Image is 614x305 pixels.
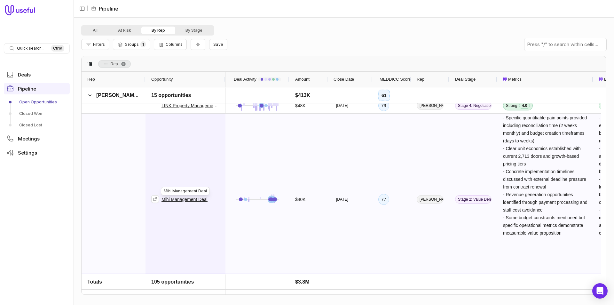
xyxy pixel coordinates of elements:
span: Quick search... [17,46,44,51]
div: 61 [378,90,390,101]
button: Filter Pipeline [81,39,109,50]
span: Deal Stage [455,76,476,83]
span: 4.0 [519,102,530,109]
li: Pipeline [91,5,118,12]
a: Open Opportunities [4,97,70,107]
input: Press "/" to search within cells... [524,38,606,51]
span: Close Date [334,76,354,83]
button: Create a new saved view [209,39,227,50]
span: $48K [295,102,306,109]
span: MEDDICC Score [380,76,411,83]
time: [DATE] [336,197,348,202]
span: 15 opportunities [151,92,191,99]
span: Filters [93,42,105,47]
div: 79 [378,100,389,111]
span: [PERSON_NAME] [417,289,444,297]
span: - Specific quantifiable pain points provided including reconciliation time (2 weeks monthly) and ... [503,115,589,236]
div: MEDDICC Score [378,72,405,87]
span: Meetings [18,136,40,141]
span: Columns [166,42,183,47]
span: Amount [295,76,310,83]
span: Stage 4: Negotiation [455,101,492,110]
a: Settings [4,147,70,158]
span: $413K [295,92,310,99]
a: Mihi Management Deal [161,196,208,203]
div: Row Groups [98,60,131,68]
span: [PERSON_NAME] [96,92,139,98]
span: Rep [87,76,95,83]
span: Stage 2: Value Demonstration [455,195,492,204]
span: Pipeline [18,86,36,91]
span: $35K [295,289,306,297]
span: Metrics [508,76,522,83]
span: [PERSON_NAME] [417,101,444,110]
a: LINK Property Management - New Deal [161,102,220,109]
div: 77 [378,194,389,205]
button: Collapse sidebar [77,4,87,13]
button: By Rep [141,27,175,34]
button: All [83,27,108,34]
span: Settings [18,150,37,155]
span: Opportunity [151,76,173,83]
span: 1 [140,41,146,47]
span: Strong [506,103,517,108]
a: Meetings [4,133,70,144]
span: Deals [18,72,31,77]
div: Mihi Management Deal [161,187,210,195]
div: 74 [378,288,389,299]
button: At Risk [108,27,141,34]
span: Rep [417,76,424,83]
span: Stage 2: Value Demonstration [455,289,492,297]
button: Columns [154,39,187,50]
span: $40K [295,196,306,203]
span: Save [213,42,223,47]
span: Rep. Press ENTER to sort. Press DELETE to remove [98,60,131,68]
a: Closed Lost [4,120,70,130]
a: Blue Sky Community Management, LLC Deal [161,289,220,297]
div: Pipeline submenu [4,97,70,130]
a: Deals [4,69,70,80]
time: [DATE] [336,103,348,108]
span: Rep [110,60,118,68]
a: Pipeline [4,83,70,94]
span: | [87,5,89,12]
kbd: Ctrl K [51,45,64,52]
div: Metrics [503,72,587,87]
a: Closed Won [4,108,70,119]
span: Deal Activity [234,76,256,83]
button: Collapse all rows [191,39,205,50]
button: By Stage [175,27,213,34]
div: Open Intercom Messenger [592,283,608,299]
span: Groups [125,42,139,47]
span: [PERSON_NAME] [417,195,444,204]
button: Group Pipeline [113,39,150,50]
